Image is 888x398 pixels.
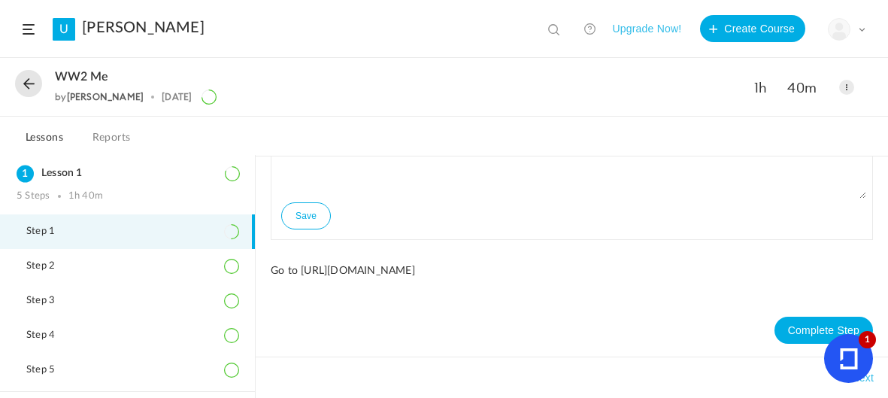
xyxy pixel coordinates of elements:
button: Upgrade Now! [612,15,681,42]
span: Step 1 [26,226,74,238]
button: Save [281,202,331,229]
span: Step 5 [26,364,74,376]
h3: Lesson 1 [17,167,238,180]
div: [DATE] [162,92,192,102]
div: 1h 40m [68,190,103,202]
a: U [53,18,75,41]
button: 1 [824,334,873,383]
span: WW2 me [55,70,108,84]
a: Reports [89,128,134,156]
span: Step 3 [26,295,74,307]
a: [PERSON_NAME] [67,91,144,102]
button: Complete Step [774,317,873,344]
div: 5 Steps [17,190,50,202]
a: [PERSON_NAME] [82,19,205,37]
span: Step 2 [26,260,74,272]
span: 1h 40m [754,79,824,96]
p: Go to [URL][DOMAIN_NAME] [271,263,873,279]
cite: 1 [859,331,876,348]
button: Create Course [700,15,805,42]
a: Lessons [23,128,66,156]
img: user-image.png [829,19,850,40]
span: Step 4 [26,330,74,342]
div: by [55,92,144,102]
